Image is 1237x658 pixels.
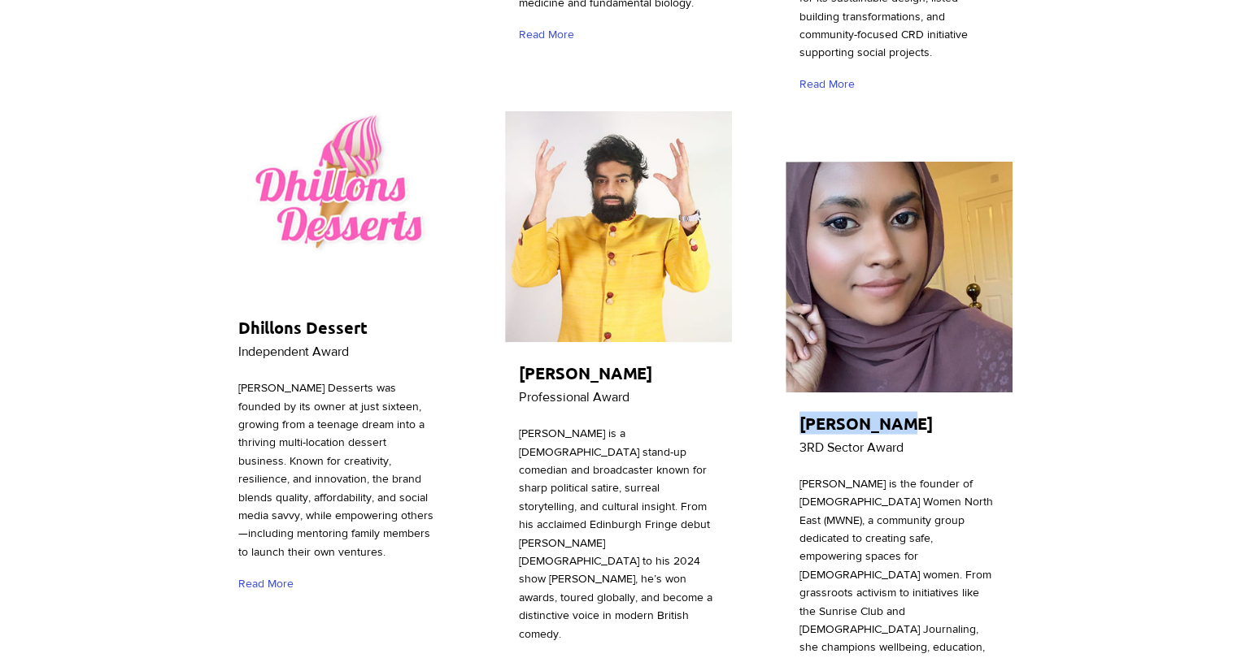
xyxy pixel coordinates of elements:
a: Read More [238,569,301,598]
span: [PERSON_NAME] is a [DEMOGRAPHIC_DATA] stand-up comedian and broadcaster known for sharp political... [519,426,712,639]
span: Dhillons Dessert [238,317,368,338]
span: [PERSON_NAME] Desserts was founded by its owner at just sixteen, growing from a teenage dream int... [238,381,433,558]
span: Professional Award [519,390,629,404]
span: 3RD Sector Award [799,440,904,454]
span: Read More [238,576,294,592]
span: Read More [519,27,574,43]
span: [PERSON_NAME] [799,413,933,434]
span: [PERSON_NAME] [519,362,652,383]
a: Read More [519,20,581,49]
a: Read More [799,71,862,99]
span: Independent Award [238,344,349,358]
span: Read More [799,76,855,93]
